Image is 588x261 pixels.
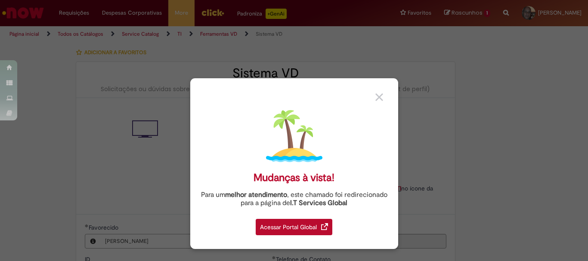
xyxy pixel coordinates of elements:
[197,191,392,207] div: Para um , este chamado foi redirecionado para a página de
[266,108,322,164] img: island.png
[256,219,332,235] div: Acessar Portal Global
[290,194,347,207] a: I.T Services Global
[375,93,383,101] img: close_button_grey.png
[254,172,334,184] div: Mudanças à vista!
[256,214,332,235] a: Acessar Portal Global
[225,190,287,199] strong: melhor atendimento
[321,223,328,230] img: redirect_link.png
